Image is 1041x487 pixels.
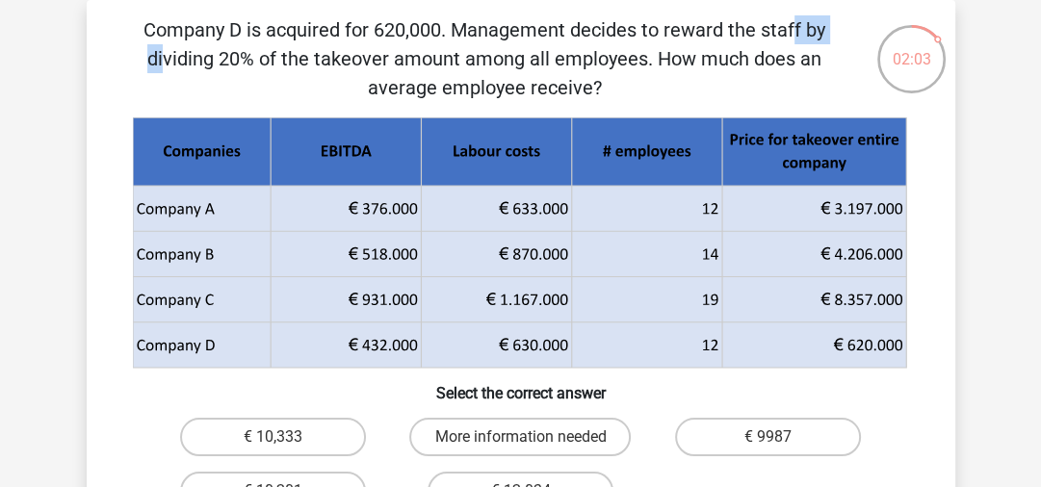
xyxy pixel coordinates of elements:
label: € 10,333 [180,418,366,456]
label: More information needed [409,418,631,456]
label: € 9987 [675,418,861,456]
h6: Select the correct answer [117,369,924,402]
p: Company D is acquired for 620,000. Management decides to reward the staff by dividing 20% ​​of th... [117,15,852,102]
div: 02:03 [875,23,948,71]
